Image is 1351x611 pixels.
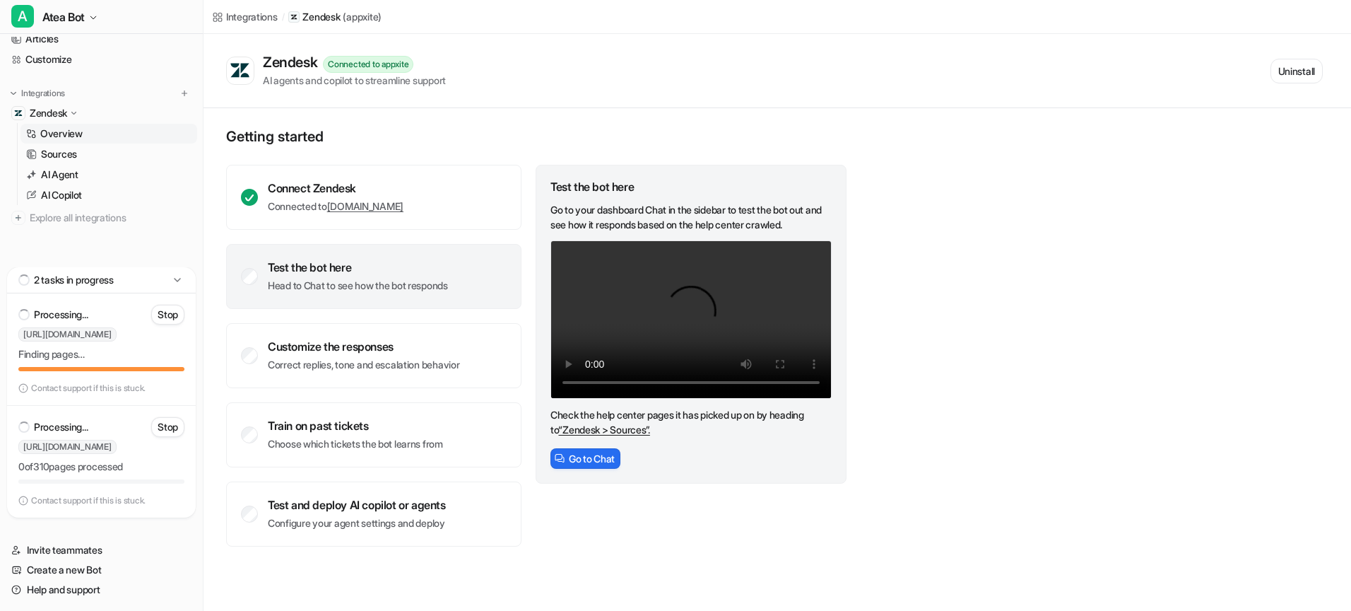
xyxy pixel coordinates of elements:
[6,208,197,228] a: Explore all integrations
[41,188,82,202] p: AI Copilot
[550,407,832,437] p: Check the help center pages it has picked up on by heading to
[18,440,117,454] span: [URL][DOMAIN_NAME]
[226,128,848,145] p: Getting started
[31,495,146,506] p: Contact support if this is stuck.
[6,540,197,560] a: Invite teammates
[268,279,448,293] p: Head to Chat to see how the bot responds
[323,56,413,73] div: Connected to appxite
[268,437,443,451] p: Choose which tickets the bot learns from
[343,10,382,24] p: ( appxite )
[550,180,832,194] div: Test the bot here
[6,29,197,49] a: Articles
[18,327,117,342] span: [URL][DOMAIN_NAME]
[268,181,403,195] div: Connect Zendesk
[14,109,23,117] img: Zendesk
[20,165,197,185] a: AI Agent
[268,339,459,354] div: Customize the responses
[288,10,382,24] a: Zendesk(appxite)
[30,106,67,120] p: Zendesk
[11,5,34,28] span: A
[151,417,184,437] button: Stop
[268,260,448,274] div: Test the bot here
[42,7,85,27] span: Atea Bot
[20,124,197,144] a: Overview
[550,240,832,399] video: Your browser does not support the video tag.
[158,308,178,322] p: Stop
[282,11,285,23] span: /
[41,147,77,161] p: Sources
[8,88,18,98] img: expand menu
[11,211,25,225] img: explore all integrations
[21,88,65,99] p: Integrations
[179,88,189,98] img: menu_add.svg
[268,419,443,433] div: Train on past tickets
[263,73,446,88] div: AI agents and copilot to streamline support
[34,273,114,287] p: 2 tasks in progress
[230,62,251,79] img: Zendesk logo
[226,9,278,24] div: Integrations
[6,86,69,100] button: Integrations
[1270,59,1323,83] button: Uninstall
[34,420,88,434] p: Processing...
[6,50,197,69] a: Customize
[550,202,832,232] p: Go to your dashboard Chat in the sidebar to test the bot out and see how it responds based on the...
[151,305,184,325] button: Stop
[18,460,184,474] p: 0 of 310 pages processed
[302,10,340,24] p: Zendesk
[550,448,620,469] button: Go to Chat
[212,9,278,24] a: Integrations
[41,168,78,182] p: AI Agent
[20,185,197,205] a: AI Copilot
[268,516,446,530] p: Configure your agent settings and deploy
[158,420,178,434] p: Stop
[6,560,197,580] a: Create a new Bot
[263,54,323,71] div: Zendesk
[268,199,403,214] p: Connected to
[555,453,565,463] img: ChatIcon
[34,308,88,322] p: Processing...
[20,144,197,164] a: Sources
[268,498,446,512] div: Test and deploy AI copilot or agents
[327,200,403,212] a: [DOMAIN_NAME]
[30,206,191,229] span: Explore all integrations
[31,383,146,394] p: Contact support if this is stuck.
[558,424,649,436] a: “Zendesk > Sources”.
[18,347,184,361] p: Finding pages…
[6,580,197,600] a: Help and support
[268,358,459,372] p: Correct replies, tone and escalation behavior
[40,127,83,141] p: Overview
